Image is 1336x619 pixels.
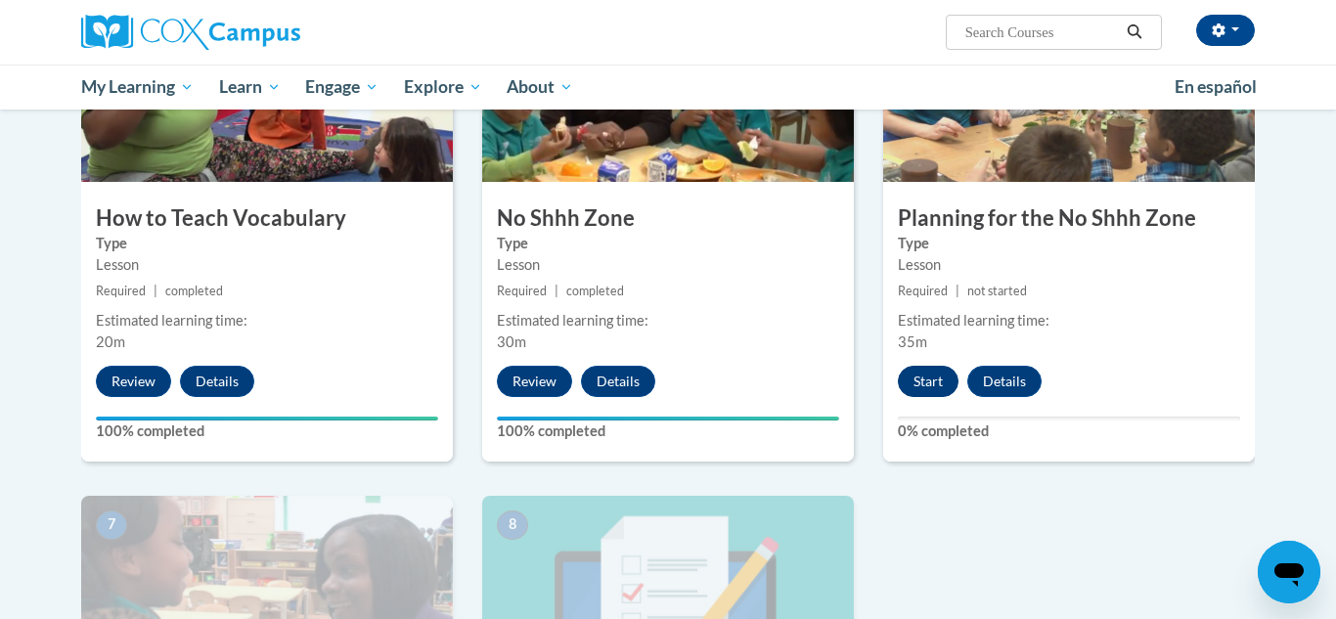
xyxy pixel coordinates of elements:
button: Details [581,366,655,397]
div: Your progress [497,417,839,420]
div: Your progress [96,417,438,420]
span: My Learning [81,75,194,99]
a: My Learning [68,65,206,110]
span: | [555,284,558,298]
button: Details [180,366,254,397]
div: Lesson [898,254,1240,276]
div: Estimated learning time: [96,310,438,332]
span: | [154,284,157,298]
div: Lesson [497,254,839,276]
button: Details [967,366,1042,397]
button: Account Settings [1196,15,1255,46]
div: Estimated learning time: [497,310,839,332]
a: Engage [292,65,391,110]
label: 0% completed [898,420,1240,442]
label: Type [96,233,438,254]
div: Estimated learning time: [898,310,1240,332]
label: Type [497,233,839,254]
img: Cox Campus [81,15,300,50]
a: About [495,65,587,110]
h3: No Shhh Zone [482,203,854,234]
span: 30m [497,333,526,350]
label: Type [898,233,1240,254]
span: En español [1175,76,1257,97]
span: 20m [96,333,125,350]
label: 100% completed [497,420,839,442]
span: 8 [497,510,528,540]
a: Cox Campus [81,15,453,50]
span: completed [165,284,223,298]
span: | [956,284,959,298]
button: Review [497,366,572,397]
span: 35m [898,333,927,350]
iframe: Botón para iniciar la ventana de mensajería [1258,541,1320,603]
span: About [507,75,573,99]
span: Engage [305,75,379,99]
button: Review [96,366,171,397]
div: Lesson [96,254,438,276]
label: 100% completed [96,420,438,442]
button: Search [1120,21,1149,44]
span: Required [96,284,146,298]
span: Required [497,284,547,298]
span: Explore [404,75,482,99]
span: not started [967,284,1027,298]
a: Explore [391,65,495,110]
span: Required [898,284,948,298]
h3: Planning for the No Shhh Zone [883,203,1255,234]
input: Search Courses [963,21,1120,44]
a: Learn [206,65,293,110]
span: Learn [219,75,281,99]
button: Start [898,366,958,397]
div: Main menu [52,65,1284,110]
span: 7 [96,510,127,540]
span: completed [566,284,624,298]
h3: How to Teach Vocabulary [81,203,453,234]
a: En español [1162,66,1269,108]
